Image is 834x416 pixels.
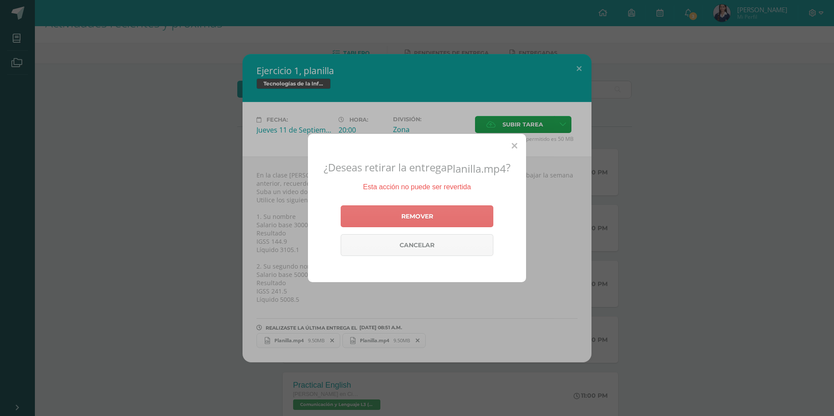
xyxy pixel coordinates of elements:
[363,183,471,191] span: Esta acción no puede ser revertida
[341,205,493,227] a: Remover
[512,140,517,151] span: Close (Esc)
[318,160,516,176] h2: ¿Deseas retirar la entrega ?
[341,234,493,256] a: Cancelar
[447,161,506,176] span: Planilla.mp4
